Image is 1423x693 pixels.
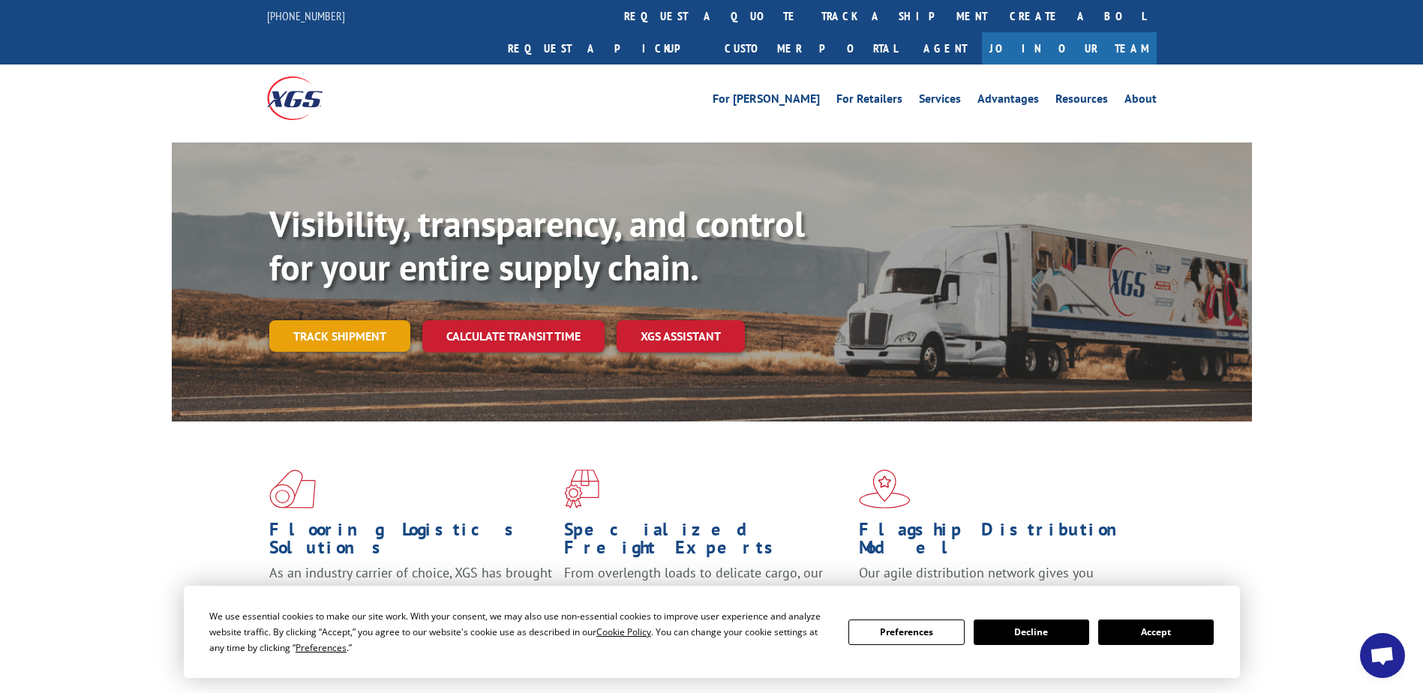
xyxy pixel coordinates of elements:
a: For Retailers [836,93,902,109]
a: Track shipment [269,320,410,352]
a: Calculate transit time [422,320,605,352]
span: As an industry carrier of choice, XGS has brought innovation and dedication to flooring logistics... [269,564,552,617]
a: Request a pickup [497,32,713,64]
div: Cookie Consent Prompt [184,586,1240,678]
button: Decline [974,619,1089,645]
h1: Flooring Logistics Solutions [269,520,553,564]
b: Visibility, transparency, and control for your entire supply chain. [269,200,805,290]
a: Services [919,93,961,109]
a: Customer Portal [713,32,908,64]
button: Accept [1098,619,1214,645]
a: Agent [908,32,982,64]
img: xgs-icon-focused-on-flooring-red [564,469,599,508]
button: Preferences [848,619,964,645]
h1: Flagship Distribution Model [859,520,1142,564]
a: XGS ASSISTANT [617,320,745,352]
a: [PHONE_NUMBER] [267,8,345,23]
a: Advantages [977,93,1039,109]
img: xgs-icon-flagship-distribution-model-red [859,469,911,508]
h1: Specialized Freight Experts [564,520,848,564]
div: Open chat [1360,633,1405,678]
img: xgs-icon-total-supply-chain-intelligence-red [269,469,316,508]
span: Our agile distribution network gives you nationwide inventory management on demand. [859,564,1135,599]
a: Join Our Team [982,32,1157,64]
p: From overlength loads to delicate cargo, our experienced staff knows the best way to move your fr... [564,564,848,631]
div: We use essential cookies to make our site work. With your consent, we may also use non-essential ... [209,608,830,655]
a: About [1124,93,1157,109]
span: Cookie Policy [596,625,651,638]
span: Preferences [296,641,347,654]
a: For [PERSON_NAME] [713,93,820,109]
a: Resources [1055,93,1108,109]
